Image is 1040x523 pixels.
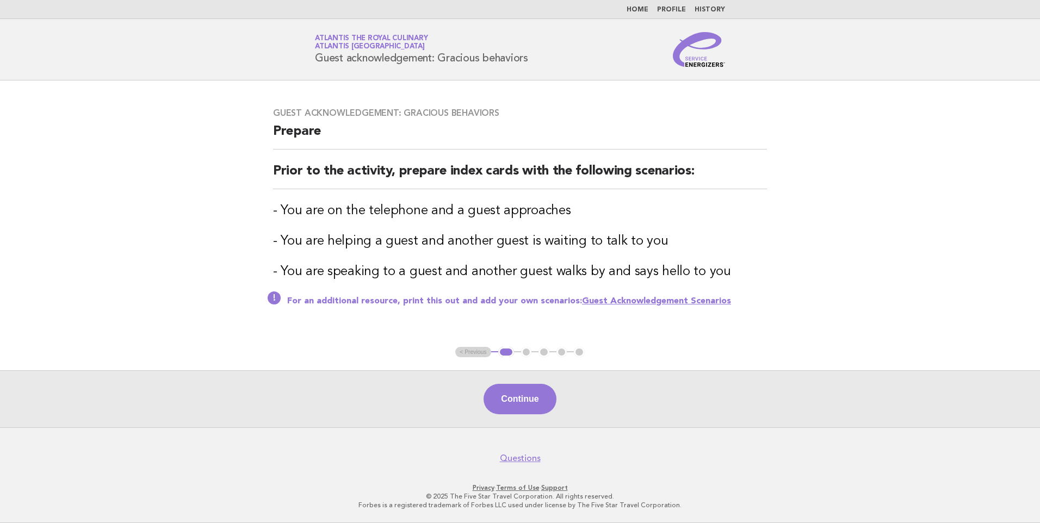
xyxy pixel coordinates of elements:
[273,233,767,250] h3: - You are helping a guest and another guest is waiting to talk to you
[500,453,541,464] a: Questions
[315,43,425,51] span: Atlantis [GEOGRAPHIC_DATA]
[673,32,725,67] img: Service Energizers
[273,163,767,189] h2: Prior to the activity, prepare index cards with the following scenarios:
[315,35,428,50] a: Atlantis the Royal CulinaryAtlantis [GEOGRAPHIC_DATA]
[541,484,568,491] a: Support
[273,263,767,281] h3: - You are speaking to a guest and another guest walks by and says hello to you
[187,501,853,509] p: Forbes is a registered trademark of Forbes LLC used under license by The Five Star Travel Corpora...
[657,7,686,13] a: Profile
[484,384,556,414] button: Continue
[273,108,767,119] h3: Guest acknowledgement: Gracious behaviors
[498,347,514,358] button: 1
[695,7,725,13] a: History
[315,35,528,64] h1: Guest acknowledgement: Gracious behaviors
[273,123,767,150] h2: Prepare
[273,202,767,220] h3: - You are on the telephone and a guest approaches
[627,7,648,13] a: Home
[473,484,494,491] a: Privacy
[187,492,853,501] p: © 2025 The Five Star Travel Corporation. All rights reserved.
[582,297,731,306] a: Guest Acknowledgement Scenarios
[287,296,767,307] p: For an additional resource, print this out and add your own scenarios:
[496,484,540,491] a: Terms of Use
[187,483,853,492] p: · ·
